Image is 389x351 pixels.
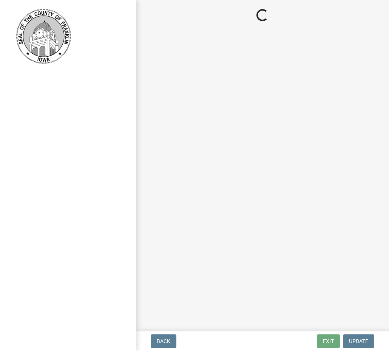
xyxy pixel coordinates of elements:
button: Update [343,334,374,348]
img: Franklin County, Iowa [15,8,72,65]
button: Back [151,334,176,348]
span: Update [349,338,368,344]
span: Back [157,338,170,344]
button: Exit [317,334,340,348]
